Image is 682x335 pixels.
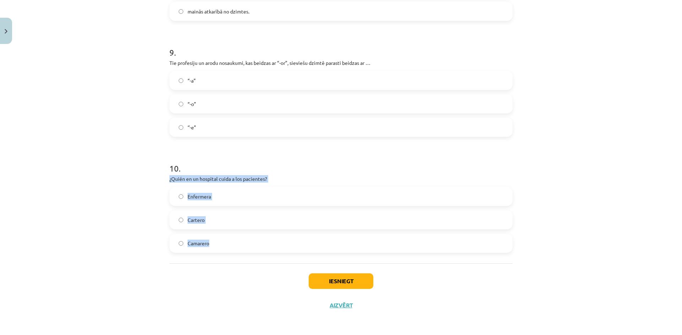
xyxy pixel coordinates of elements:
h1: 10 . [169,151,513,173]
button: Iesniegt [309,273,373,289]
span: Camarero [188,240,209,247]
input: mainās atkarībā no dzimtes. [179,9,183,14]
input: Camarero [179,241,183,246]
input: “-o” [179,102,183,106]
span: ‘’-e” [188,124,196,131]
span: Cartero [188,216,205,224]
span: “-a” [188,77,196,84]
p: ¿Quién en un hospital cuida a los pacientes? [169,175,513,183]
input: Cartero [179,218,183,222]
h1: 9 . [169,35,513,57]
img: icon-close-lesson-0947bae3869378f0d4975bcd49f059093ad1ed9edebbc8119c70593378902aed.svg [5,29,7,34]
span: “-o” [188,100,196,108]
span: Enfermera [188,193,211,200]
p: Tie profesiju un arodu nosaukumi, kas beidzas ar “-or”, sieviešu dzimtē parasti beidzas ar … [169,59,513,67]
input: ‘’-e” [179,125,183,130]
button: Aizvērt [328,302,354,309]
input: “-a” [179,78,183,83]
input: Enfermera [179,194,183,199]
span: mainās atkarībā no dzimtes. [188,8,249,15]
